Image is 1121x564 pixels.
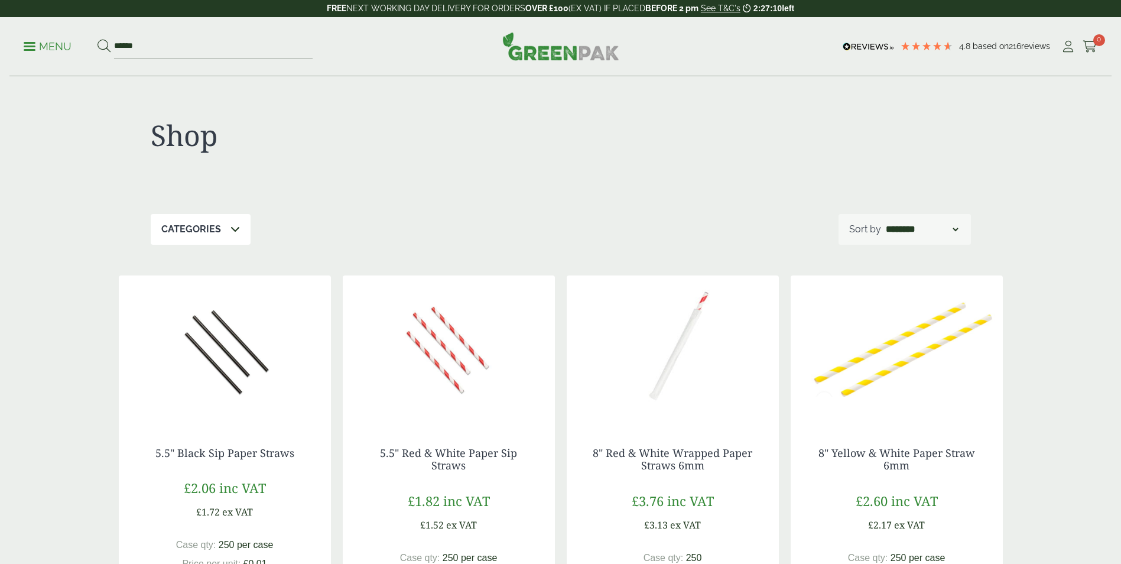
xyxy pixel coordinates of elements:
[155,446,294,460] a: 5.5" Black Sip Paper Straws
[222,505,253,518] span: ex VAT
[151,118,561,153] h1: Shop
[327,4,346,13] strong: FREE
[891,553,945,563] span: 250 per case
[1093,34,1105,46] span: 0
[894,518,925,531] span: ex VAT
[644,518,668,531] span: £3.13
[502,32,619,60] img: GreenPak Supplies
[446,518,477,531] span: ex VAT
[24,40,72,54] p: Menu
[791,275,1003,423] img: 2920015BGA 8inch Yellow and White Striped Paper Straw 6mm
[843,43,894,51] img: REVIEWS.io
[959,41,973,51] span: 4.8
[849,222,881,236] p: Sort by
[848,553,888,563] span: Case qty:
[670,518,701,531] span: ex VAT
[400,553,440,563] span: Case qty:
[176,540,216,550] span: Case qty:
[1083,38,1097,56] a: 0
[900,41,953,51] div: 4.79 Stars
[119,275,331,423] img: 10210.01-High Black Sip Straw
[1083,41,1097,53] i: Cart
[443,553,498,563] span: 250 per case
[856,492,888,510] span: £2.60
[567,275,779,423] img: 2920015BHA 8inch Red & White Wrapped Paper Straws 6mm
[24,40,72,51] a: Menu
[753,4,782,13] span: 2:27:10
[701,4,740,13] a: See T&C's
[219,479,266,497] span: inc VAT
[686,553,702,563] span: 250
[891,492,938,510] span: inc VAT
[868,518,892,531] span: £2.17
[420,518,444,531] span: £1.52
[1021,41,1050,51] span: reviews
[818,446,975,473] a: 8" Yellow & White Paper Straw 6mm
[408,492,440,510] span: £1.82
[219,540,274,550] span: 250 per case
[161,222,221,236] p: Categories
[525,4,568,13] strong: OVER £100
[883,222,960,236] select: Shop order
[644,553,684,563] span: Case qty:
[443,492,490,510] span: inc VAT
[782,4,794,13] span: left
[343,275,555,423] img: 10210.04-High Red White Sip - Copy
[1061,41,1075,53] i: My Account
[667,492,714,510] span: inc VAT
[645,4,698,13] strong: BEFORE 2 pm
[593,446,752,473] a: 8" Red & White Wrapped Paper Straws 6mm
[973,41,1009,51] span: Based on
[380,446,517,473] a: 5.5" Red & White Paper Sip Straws
[632,492,664,510] span: £3.76
[184,479,216,497] span: £2.06
[196,505,220,518] span: £1.72
[1009,41,1021,51] span: 216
